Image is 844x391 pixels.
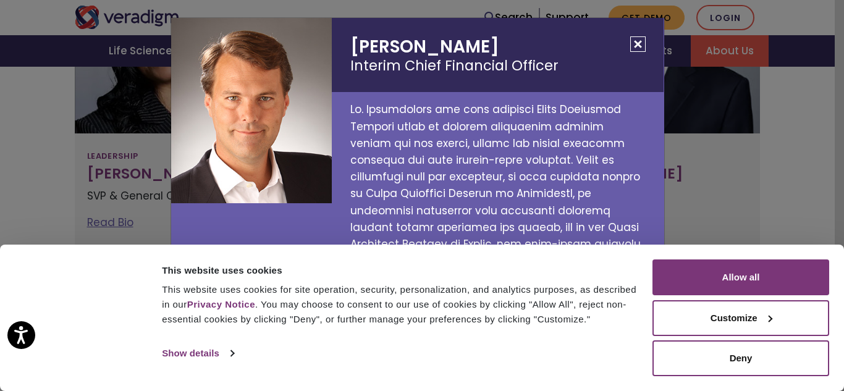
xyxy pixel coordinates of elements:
[607,302,829,376] iframe: Drift Chat Widget
[187,299,255,309] a: Privacy Notice
[162,282,638,327] div: This website uses cookies for site operation, security, personalization, and analytics purposes, ...
[630,36,646,52] button: Close
[652,259,829,295] button: Allow all
[162,344,234,363] a: Show details
[332,18,664,92] h2: [PERSON_NAME]
[350,57,645,74] small: Interim Chief Financial Officer
[162,263,638,278] div: This website uses cookies
[652,300,829,336] button: Customize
